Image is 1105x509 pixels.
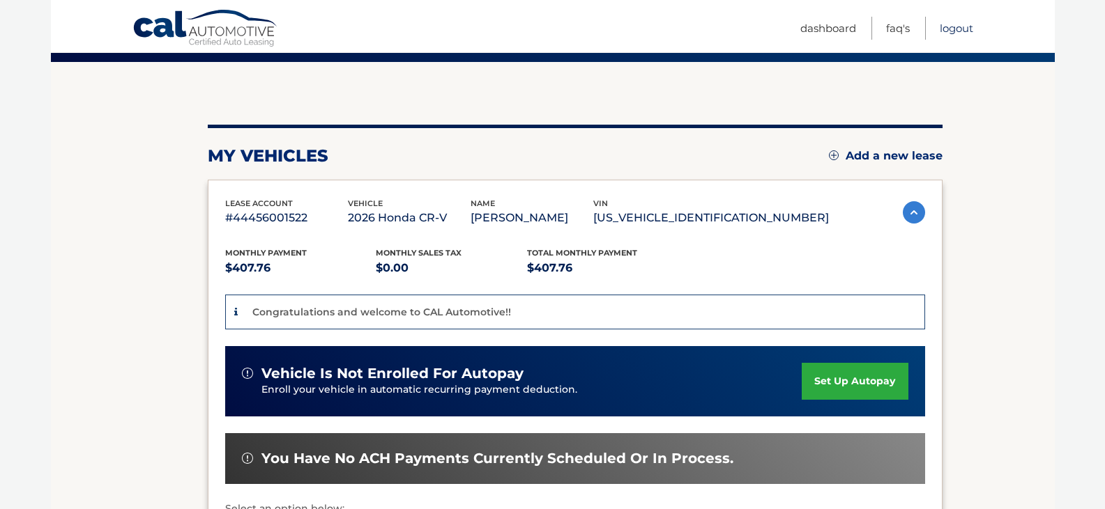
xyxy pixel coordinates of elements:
[242,453,253,464] img: alert-white.svg
[829,150,839,160] img: add.svg
[261,365,524,382] span: vehicle is not enrolled for autopay
[886,17,910,40] a: FAQ's
[593,208,829,228] p: [US_VEHICLE_IDENTIFICATION_NUMBER]
[802,363,908,400] a: set up autopay
[471,198,495,208] span: name
[225,198,293,208] span: lease account
[348,198,383,208] span: vehicle
[829,149,943,163] a: Add a new lease
[903,201,925,224] img: accordion-active.svg
[471,208,593,228] p: [PERSON_NAME]
[132,9,279,49] a: Cal Automotive
[527,258,678,278] p: $407.76
[208,146,328,166] h2: my vehicles
[225,208,348,228] p: #44456001522
[225,258,376,278] p: $407.76
[527,248,637,258] span: Total Monthly Payment
[252,306,511,318] p: Congratulations and welcome to CAL Automotive!!
[225,248,307,258] span: Monthly Payment
[376,258,527,278] p: $0.00
[800,17,856,40] a: Dashboard
[593,198,608,208] span: vin
[242,368,253,379] img: alert-white.svg
[348,208,471,228] p: 2026 Honda CR-V
[940,17,973,40] a: Logout
[376,248,462,258] span: Monthly sales Tax
[261,450,733,467] span: You have no ACH payments currently scheduled or in process.
[261,382,802,398] p: Enroll your vehicle in automatic recurring payment deduction.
